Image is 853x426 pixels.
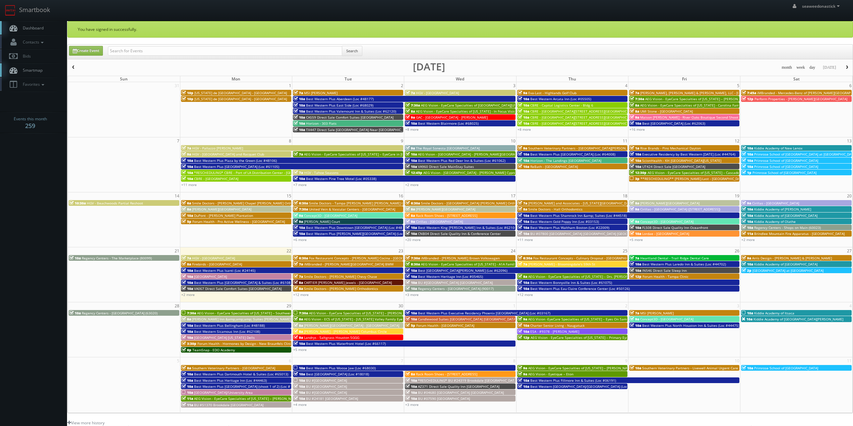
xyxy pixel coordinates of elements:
[294,274,303,279] span: 7a
[742,97,753,101] span: 12p
[69,201,86,205] span: 10:30a
[530,121,637,126] span: CBRE - [GEOGRAPHIC_DATA][STREET_ADDRESS][GEOGRAPHIC_DATA]
[294,90,303,95] span: 7a
[182,90,193,95] span: 10p
[418,311,550,315] span: Best Western Plus Executive Residency Phoenix [GEOGRAPHIC_DATA] (Loc #03167)
[648,170,766,175] span: AEG Vision - EyeCare Specialties of [US_STATE] – Cascade Family Eye Care
[754,225,821,230] span: Regency Centers - Shops on Main (60023)
[304,323,399,328] span: [PERSON_NAME][GEOGRAPHIC_DATA] - [GEOGRAPHIC_DATA]
[182,268,193,273] span: 10a
[421,262,530,266] span: AEG Vision - EyeCare Specialties of [US_STATE] - A1A Family EyeCare
[640,146,701,150] span: Rise Brands - Pins Mechanical Dayton
[304,317,411,321] span: AEG Vision - ECS of [US_STATE] - [US_STATE] Valley Family Eye Care
[630,231,641,236] span: 10a
[642,225,708,230] span: FL508 Direct Sale Quality Inn Oceanfront
[69,256,81,260] span: 10a
[304,274,377,279] span: Smile Doctors - [PERSON_NAME] Chevy Chase
[742,317,752,321] span: 10a
[518,262,527,266] span: 7a
[754,164,818,169] span: Primrose School of [GEOGRAPHIC_DATA]
[528,262,595,266] span: [PERSON_NAME] - Bloomingdale's 59th St
[528,317,639,321] span: AEG Vision -EyeCare Specialties of [US_STATE] – Eyes On Sammamish
[640,103,753,108] span: AEG Vision - EyeCare Specialties of [US_STATE] - Carolina Family Vision
[342,46,362,56] button: Search
[416,219,463,224] span: Cirillas - [GEOGRAPHIC_DATA]
[294,152,303,157] span: 7a
[304,213,357,218] span: Concept3D - [GEOGRAPHIC_DATA]
[406,317,417,321] span: 10a
[642,152,735,157] span: Executive Residency by Best Western [DATE] (Loc #44764)
[642,231,689,236] span: Lordae - [GEOGRAPHIC_DATA]
[742,90,756,95] span: 7:45a
[794,63,807,72] button: week
[406,158,417,163] span: 10a
[194,274,227,279] span: [GEOGRAPHIC_DATA]
[630,158,641,163] span: 10a
[752,268,824,273] span: [GEOGRAPHIC_DATA] at [GEOGRAPHIC_DATA]
[742,152,753,157] span: 10a
[630,121,641,126] span: 10a
[742,311,753,315] span: 10a
[742,207,753,211] span: 10a
[293,237,307,242] a: +6 more
[194,170,322,175] span: *RESCHEDULING* CBRE - Port of LA Distribution Center - [GEOGRAPHIC_DATA] 1
[518,146,527,150] span: 9a
[294,225,305,230] span: 10a
[530,213,627,218] span: Best Western Plus Shamrock Inn &amp; Suites (Loc #44518)
[421,256,500,260] span: iMBranded - [PERSON_NAME] Brown Volkswagen
[742,213,753,218] span: 10a
[294,97,305,101] span: 10a
[294,170,303,175] span: 7a
[293,182,307,187] a: +7 more
[530,115,637,120] span: CBRE - [GEOGRAPHIC_DATA][STREET_ADDRESS][GEOGRAPHIC_DATA]
[304,90,338,95] span: MSI [PERSON_NAME]
[182,158,193,163] span: 10a
[194,280,294,285] span: Best Western Plus [GEOGRAPHIC_DATA] & Suites (Loc #61086)
[194,164,279,169] span: Best Western Plus [GEOGRAPHIC_DATA] (Loc #61105)
[406,286,417,291] span: 10a
[194,268,255,273] span: Best Western Plus Isanti (Loc #24145)
[19,39,45,45] span: Contacts
[194,97,287,101] span: [US_STATE] de [GEOGRAPHIC_DATA] - [GEOGRAPHIC_DATA]
[421,201,529,205] span: Smile Doctors - [GEOGRAPHIC_DATA] [PERSON_NAME] Orthodontics
[194,90,287,95] span: [US_STATE] de [GEOGRAPHIC_DATA] - [GEOGRAPHIC_DATA]
[406,152,417,157] span: 10a
[182,152,191,157] span: 9a
[630,164,641,169] span: 10a
[192,201,304,205] span: Smile Doctors - [PERSON_NAME] Chapel [PERSON_NAME] Orthodontic
[643,274,688,279] span: Forum Health - Tampa Clinic
[528,274,726,279] span: AEG Vision - EyeCare Specialties of [US_STATE] – Drs. [PERSON_NAME] and [PERSON_NAME]-Ost and Ass...
[192,219,285,224] span: Forum Health - Pro Active Wellness - [GEOGRAPHIC_DATA]
[418,280,493,285] span: BU #[GEOGRAPHIC_DATA] [GEOGRAPHIC_DATA]
[518,280,529,285] span: 10a
[533,256,639,260] span: Fox Restaurant Concepts - Culinary Dropout - [GEOGRAPHIC_DATA]
[754,262,817,266] span: Kiddie Academy of [GEOGRAPHIC_DATA]
[406,311,417,315] span: 10a
[807,63,818,72] button: day
[192,317,291,321] span: [PERSON_NAME] Inn &amp;amp;amp; Suites [PERSON_NAME]
[530,158,601,163] span: Horizon - The Landings [GEOGRAPHIC_DATA]
[294,286,303,291] span: 8a
[294,121,305,126] span: 10a
[181,292,195,297] a: +2 more
[742,201,751,205] span: 9a
[406,115,415,120] span: 9a
[530,231,650,236] span: BU #07800 [GEOGRAPHIC_DATA] [GEOGRAPHIC_DATA] [GEOGRAPHIC_DATA]
[630,262,641,266] span: 10a
[182,170,193,175] span: 10a
[405,127,419,132] a: +8 more
[754,97,847,101] span: Perform Properties - [PERSON_NAME][GEOGRAPHIC_DATA]
[742,225,753,230] span: 10a
[192,152,264,157] span: HGV - [GEOGRAPHIC_DATA] and Racquet Club
[528,90,576,95] span: Eva-Last - Highlands Golf Club
[192,146,243,150] span: HGV - Pallazzo [PERSON_NAME]
[294,201,308,205] span: 6:30a
[518,201,527,205] span: 7a
[754,213,817,218] span: Kiddie Academy of [GEOGRAPHIC_DATA]
[640,219,693,224] span: Concept3D - [GEOGRAPHIC_DATA]
[182,317,191,321] span: 8a
[304,170,339,175] span: HGV - Tahoe Seasons
[742,164,753,169] span: 10a
[309,201,423,205] span: Smile Doctors - Tampa [PERSON_NAME] [PERSON_NAME] Orthodontics
[182,213,193,218] span: 10a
